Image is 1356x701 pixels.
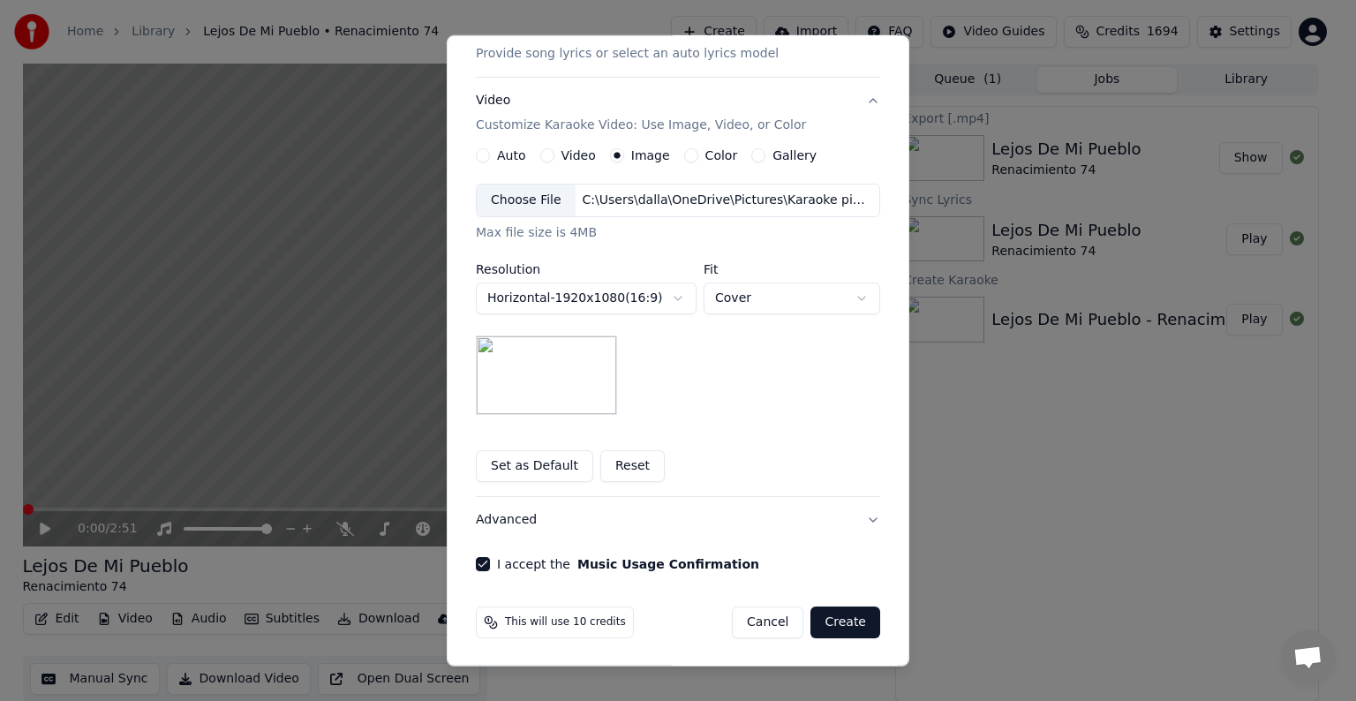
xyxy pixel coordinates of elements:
[476,78,880,148] button: VideoCustomize Karaoke Video: Use Image, Video, or Color
[476,148,880,496] div: VideoCustomize Karaoke Video: Use Image, Video, or Color
[476,92,806,134] div: Video
[476,45,779,63] p: Provide song lyrics or select an auto lyrics model
[476,497,880,543] button: Advanced
[476,224,880,242] div: Max file size is 4MB
[476,263,697,275] label: Resolution
[732,607,803,638] button: Cancel
[477,185,576,216] div: Choose File
[497,558,759,570] label: I accept the
[600,450,665,482] button: Reset
[505,615,626,629] span: This will use 10 credits
[772,149,817,162] label: Gallery
[577,558,759,570] button: I accept the
[631,149,670,162] label: Image
[476,450,593,482] button: Set as Default
[810,607,880,638] button: Create
[561,149,596,162] label: Video
[576,192,876,209] div: C:\Users\dalla\OneDrive\Pictures\Karaoke pictures for cdg\[PERSON_NAME].jpg
[476,117,806,134] p: Customize Karaoke Video: Use Image, Video, or Color
[476,6,880,77] button: LyricsProvide song lyrics or select an auto lyrics model
[497,149,526,162] label: Auto
[705,149,738,162] label: Color
[704,263,880,275] label: Fit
